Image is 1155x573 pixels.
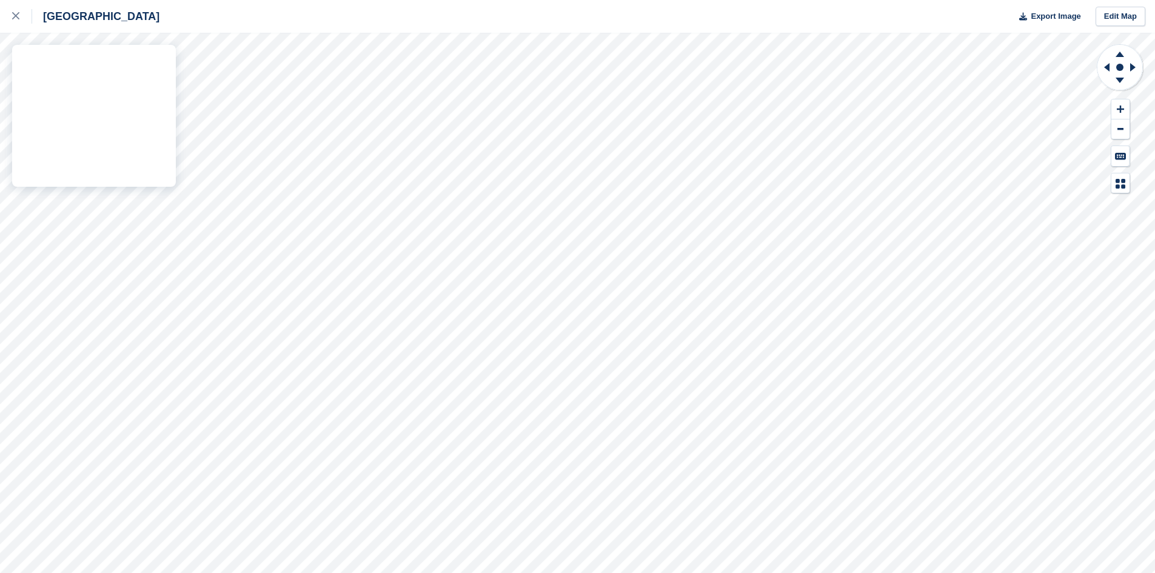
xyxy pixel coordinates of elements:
[1012,7,1081,27] button: Export Image
[1111,146,1130,166] button: Keyboard Shortcuts
[1096,7,1145,27] a: Edit Map
[1111,99,1130,119] button: Zoom In
[1031,10,1080,22] span: Export Image
[1111,119,1130,139] button: Zoom Out
[32,9,159,24] div: [GEOGRAPHIC_DATA]
[1111,173,1130,193] button: Map Legend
